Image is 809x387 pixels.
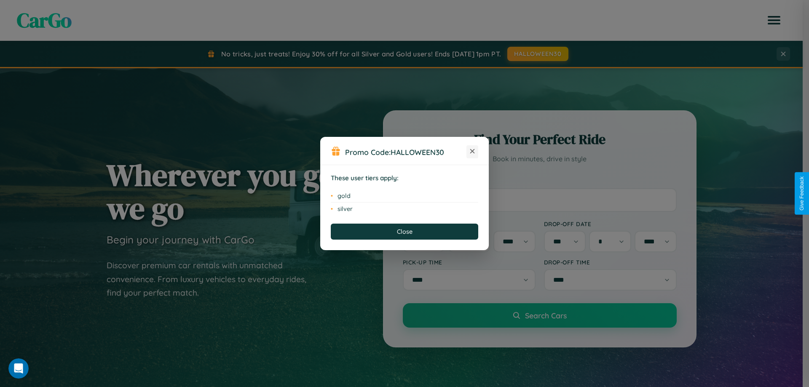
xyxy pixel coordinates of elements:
[345,147,466,157] h3: Promo Code:
[391,147,444,157] b: HALLOWEEN30
[8,358,29,379] iframe: Intercom live chat
[331,174,399,182] strong: These user tiers apply:
[331,203,478,215] li: silver
[331,189,478,203] li: gold
[331,224,478,240] button: Close
[799,176,805,211] div: Give Feedback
